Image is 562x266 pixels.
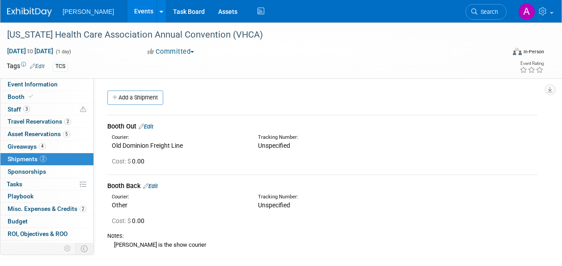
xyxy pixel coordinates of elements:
span: Sponsorships [8,168,46,175]
div: [US_STATE] Health Care Association Annual Convention (VHCA) [4,27,498,43]
a: Giveaways4 [0,141,93,153]
a: Booth [0,91,93,103]
span: Travel Reservations [8,118,71,125]
span: to [26,47,34,55]
div: [PERSON_NAME] is the show courier [107,240,537,249]
img: Amber Vincent [518,3,535,20]
div: Event Format [466,47,544,60]
span: 3 [46,243,52,249]
a: Event Information [0,78,93,90]
a: Sponsorships [0,166,93,178]
div: Notes: [107,232,537,240]
span: 2 [40,155,46,162]
span: 5 [63,131,70,137]
div: Tracking Number: [258,193,427,201]
i: Booth reservation complete [29,94,33,99]
img: ExhibitDay [7,8,52,17]
div: TCS [53,62,68,71]
span: Search [477,9,498,15]
a: Travel Reservations2 [0,116,93,128]
a: Search [465,4,507,20]
span: Unspecified [258,202,290,209]
span: 2 [64,118,71,125]
span: 3 [23,106,30,112]
div: Tracking Number: [258,134,427,141]
span: Attachments [8,243,52,250]
a: Tasks [0,178,93,190]
span: 0.00 [112,158,148,165]
img: Format-Inperson.png [513,48,522,55]
a: Edit [139,123,153,130]
span: Budget [8,218,28,225]
span: Unspecified [258,142,290,149]
span: ROI, Objectives & ROO [8,230,68,237]
a: Staff3 [0,103,93,116]
div: Other [112,201,245,210]
a: ROI, Objectives & ROO [0,228,93,240]
a: Budget [0,215,93,227]
span: Potential Scheduling Conflict -- at least one attendee is tagged in another overlapping event. [80,106,86,114]
a: Misc. Expenses & Credits2 [0,203,93,215]
span: Cost: $ [112,217,132,224]
span: 0.00 [112,217,148,224]
span: 4 [39,143,46,150]
div: Event Rating [520,61,544,66]
td: Tags [7,61,45,72]
a: Shipments2 [0,153,93,165]
span: (1 day) [55,49,71,55]
span: Tasks [7,180,22,188]
span: Booth [8,93,35,100]
div: Booth Out [107,122,537,131]
div: Old Dominion Freight Line [112,141,245,150]
span: [DATE] [DATE] [7,47,54,55]
span: Staff [8,106,30,113]
span: Asset Reservations [8,130,70,137]
span: Playbook [8,193,34,200]
span: 2 [80,206,86,212]
div: Courier: [112,134,245,141]
a: Add a Shipment [107,90,163,105]
span: [PERSON_NAME] [63,8,114,15]
a: Playbook [0,190,93,202]
td: Toggle Event Tabs [76,243,94,254]
span: Cost: $ [112,158,132,165]
span: Misc. Expenses & Credits [8,205,86,212]
a: Asset Reservations5 [0,128,93,140]
a: Edit [143,183,158,189]
button: Committed [144,47,198,56]
span: Shipments [8,155,46,163]
a: Edit [30,63,45,69]
div: Courier: [112,193,245,201]
a: Attachments3 [0,240,93,253]
div: In-Person [523,48,544,55]
span: Event Information [8,81,58,88]
td: Personalize Event Tab Strip [60,243,76,254]
span: Giveaways [8,143,46,150]
div: Booth Back [107,181,537,191]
